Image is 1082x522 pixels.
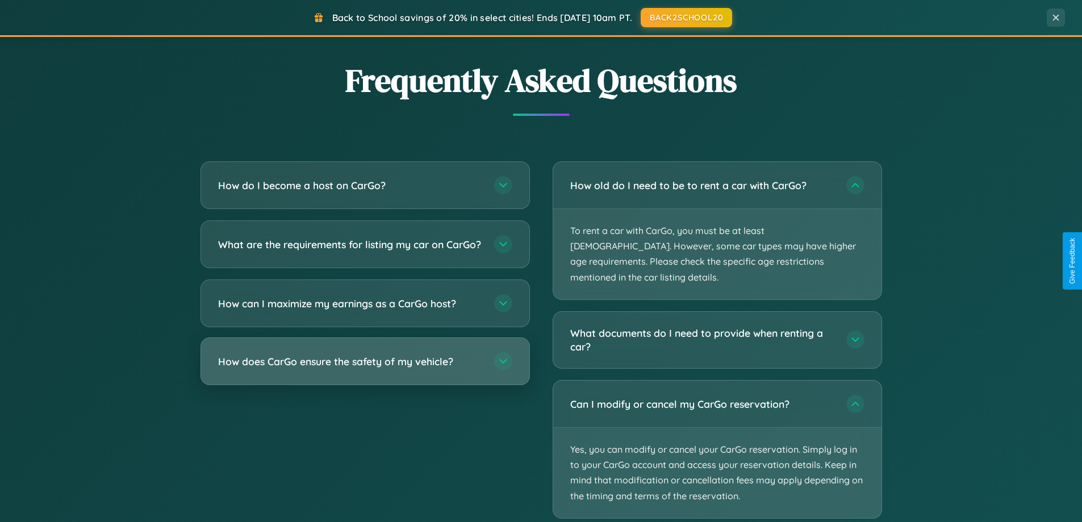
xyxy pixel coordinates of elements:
[570,178,835,193] h3: How old do I need to be to rent a car with CarGo?
[570,397,835,411] h3: Can I modify or cancel my CarGo reservation?
[1068,238,1076,284] div: Give Feedback
[218,178,483,193] h3: How do I become a host on CarGo?
[553,428,882,518] p: Yes, you can modify or cancel your CarGo reservation. Simply log in to your CarGo account and acc...
[218,354,483,369] h3: How does CarGo ensure the safety of my vehicle?
[218,237,483,252] h3: What are the requirements for listing my car on CarGo?
[570,326,835,354] h3: What documents do I need to provide when renting a car?
[332,12,632,23] span: Back to School savings of 20% in select cities! Ends [DATE] 10am PT.
[553,209,882,299] p: To rent a car with CarGo, you must be at least [DEMOGRAPHIC_DATA]. However, some car types may ha...
[641,8,732,27] button: BACK2SCHOOL20
[200,59,882,102] h2: Frequently Asked Questions
[218,297,483,311] h3: How can I maximize my earnings as a CarGo host?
